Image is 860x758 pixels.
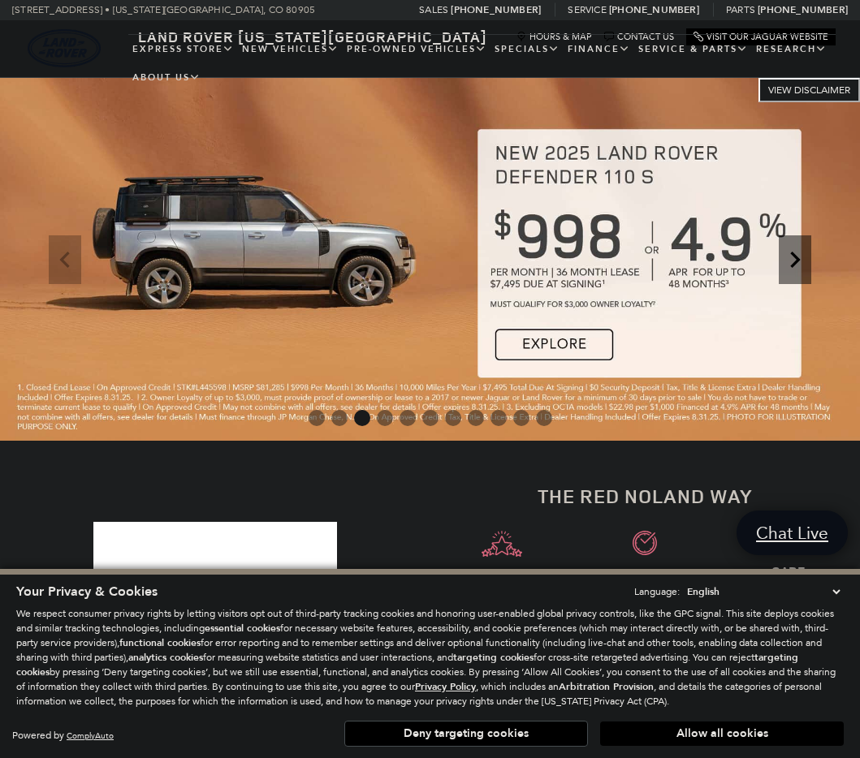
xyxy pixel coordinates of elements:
[400,410,416,426] span: Go to slide 5
[634,35,752,63] a: Service & Parts
[309,410,325,426] span: Go to slide 1
[128,35,836,92] nav: Main Navigation
[128,35,238,63] a: EXPRESS STORE
[128,27,497,46] a: Land Rover [US_STATE][GEOGRAPHIC_DATA]
[138,27,487,46] span: Land Rover [US_STATE][GEOGRAPHIC_DATA]
[600,564,689,582] strong: CONVENIENCE
[453,651,534,664] strong: targeting cookies
[491,35,564,63] a: Specials
[491,410,507,426] span: Go to slide 9
[377,410,393,426] span: Go to slide 4
[16,606,844,708] p: We respect consumer privacy rights by letting visitors opt out of third-party tracking cookies an...
[779,235,811,284] div: Next
[93,522,337,658] iframe: YouTube video player
[128,63,205,92] a: About Us
[771,562,806,580] strong: CARE
[536,410,552,426] span: Go to slide 11
[748,522,836,544] span: Chat Live
[343,35,491,63] a: Pre-Owned Vehicles
[49,235,81,284] div: Previous
[28,29,101,67] img: Land Rover
[119,636,201,649] strong: functional cookies
[752,35,831,63] a: Research
[344,721,588,747] button: Deny targeting cookies
[758,3,848,16] a: [PHONE_NUMBER]
[726,4,755,15] span: Parts
[443,485,849,506] h2: The Red Noland Way
[462,566,541,584] strong: EXPERIENCE
[12,4,315,15] a: [STREET_ADDRESS] • [US_STATE][GEOGRAPHIC_DATA], CO 80905
[516,32,592,42] a: Hours & Map
[205,622,280,635] strong: essential cookies
[331,410,348,426] span: Go to slide 2
[468,410,484,426] span: Go to slide 8
[600,721,844,746] button: Allow all cookies
[415,681,476,692] a: Privacy Policy
[12,730,114,741] div: Powered by
[354,410,370,426] span: Go to slide 3
[694,32,828,42] a: Visit Our Jaguar Website
[564,35,634,63] a: Finance
[568,4,606,15] span: Service
[683,584,844,600] select: Language Select
[559,680,654,693] strong: Arbitration Provision
[16,583,158,601] span: Your Privacy & Cookies
[513,410,529,426] span: Go to slide 10
[67,730,114,741] a: ComplyAuto
[634,587,680,596] div: Language:
[445,410,461,426] span: Go to slide 7
[604,32,674,42] a: Contact Us
[28,29,101,67] a: land-rover
[415,680,476,693] u: Privacy Policy
[128,651,203,664] strong: analytics cookies
[422,410,439,426] span: Go to slide 6
[609,3,699,16] a: [PHONE_NUMBER]
[737,510,848,555] a: Chat Live
[451,3,541,16] a: [PHONE_NUMBER]
[238,35,343,63] a: New Vehicles
[419,4,448,15] span: Sales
